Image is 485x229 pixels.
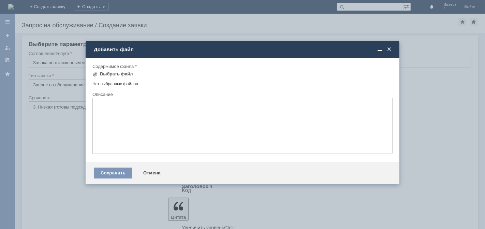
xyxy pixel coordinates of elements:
[100,71,133,77] div: Выбрать файл
[386,46,393,53] span: Закрыть
[376,46,383,53] span: Свернуть (Ctrl + M)
[92,92,391,97] div: Описание
[92,79,393,87] div: Нет выбранных файлов
[92,64,391,69] div: Содержимое файла
[94,46,393,53] div: Добавить файл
